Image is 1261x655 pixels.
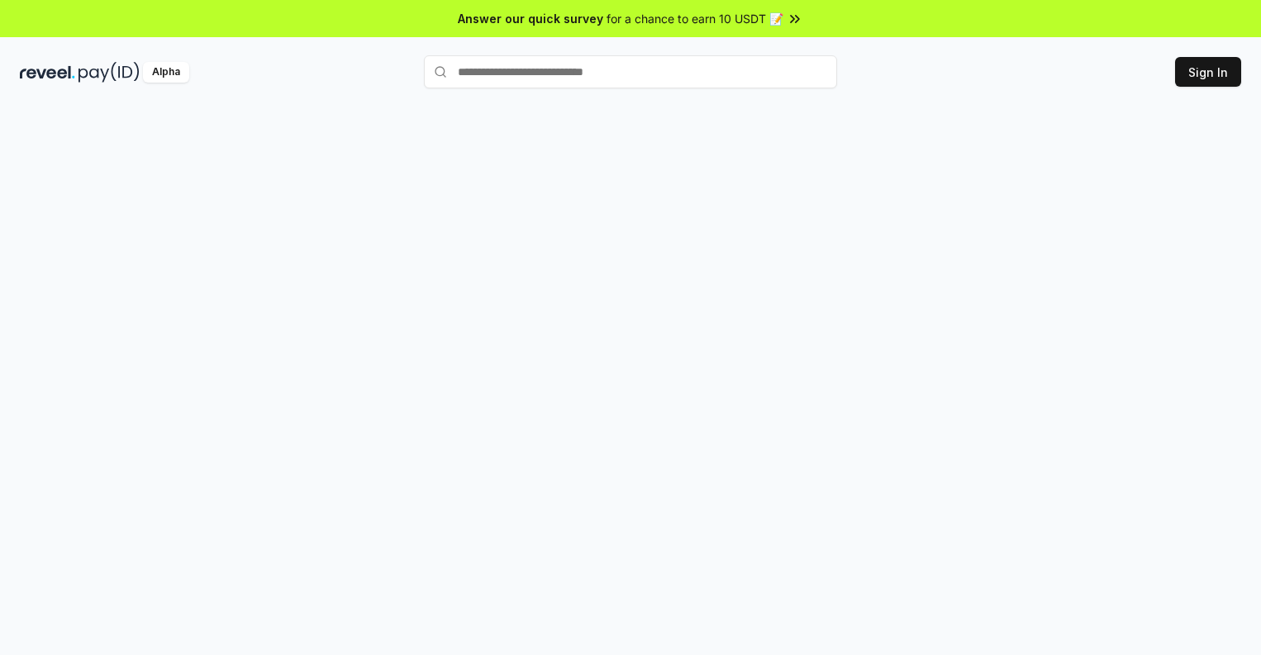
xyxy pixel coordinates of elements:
[20,62,75,83] img: reveel_dark
[1175,57,1241,87] button: Sign In
[79,62,140,83] img: pay_id
[143,62,189,83] div: Alpha
[607,10,783,27] span: for a chance to earn 10 USDT 📝
[458,10,603,27] span: Answer our quick survey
